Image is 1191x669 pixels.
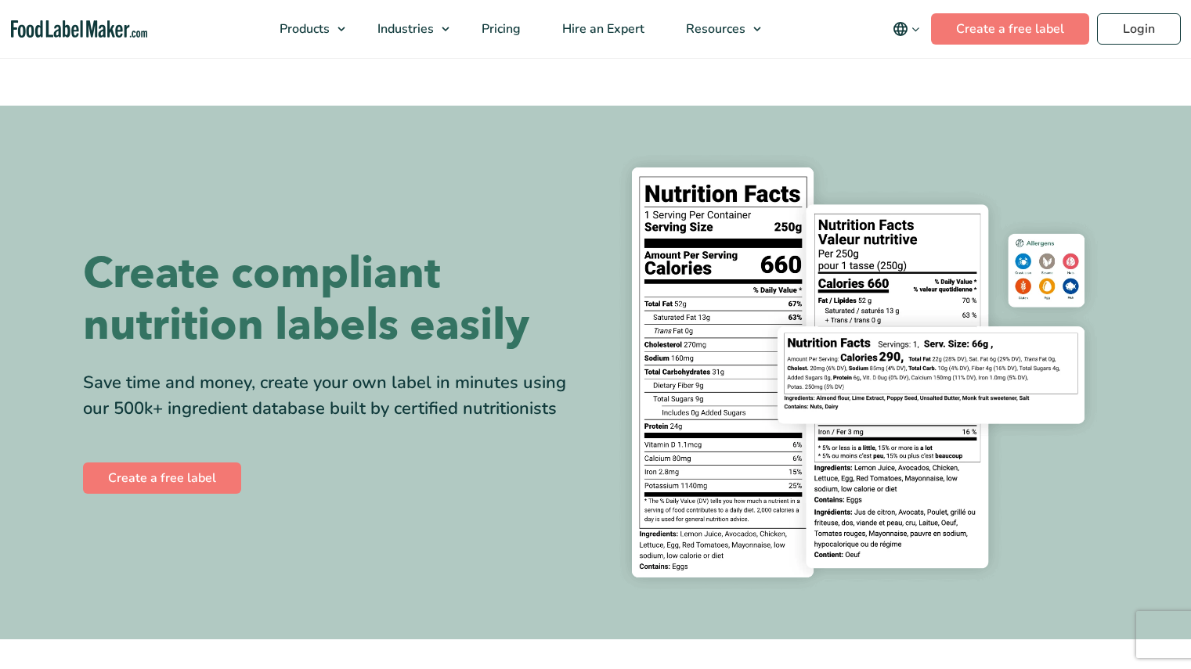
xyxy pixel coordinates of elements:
[477,20,522,38] span: Pricing
[1097,13,1181,45] a: Login
[681,20,747,38] span: Resources
[373,20,435,38] span: Industries
[275,20,331,38] span: Products
[931,13,1089,45] a: Create a free label
[83,248,584,351] h1: Create compliant nutrition labels easily
[83,370,584,422] div: Save time and money, create your own label in minutes using our 500k+ ingredient database built b...
[558,20,646,38] span: Hire an Expert
[83,462,241,494] a: Create a free label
